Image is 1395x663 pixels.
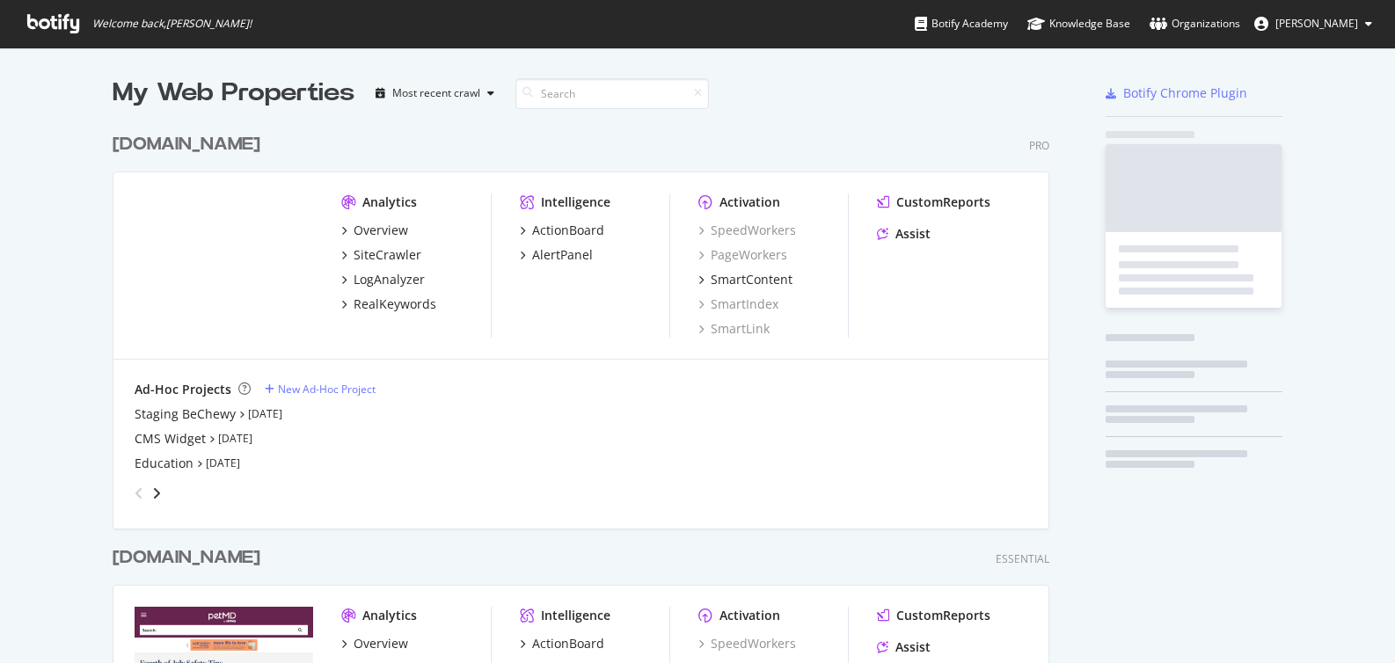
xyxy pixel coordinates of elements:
div: New Ad-Hoc Project [278,382,376,397]
div: Analytics [362,193,417,211]
div: CustomReports [896,607,990,624]
a: Overview [341,222,408,239]
a: CustomReports [877,193,990,211]
div: Assist [895,225,931,243]
span: Juan Lesmes [1275,16,1358,31]
div: ActionBoard [532,222,604,239]
div: AlertPanel [532,246,593,264]
span: Welcome back, [PERSON_NAME] ! [92,17,252,31]
div: [DOMAIN_NAME] [113,545,260,571]
div: Intelligence [541,607,610,624]
a: LogAnalyzer [341,271,425,288]
div: Overview [354,635,408,652]
a: RealKeywords [341,295,436,313]
div: Essential [996,551,1049,566]
div: My Web Properties [113,76,354,111]
a: SmartLink [698,320,770,338]
div: [DOMAIN_NAME] [113,132,260,157]
div: Overview [354,222,408,239]
a: CMS Widget [135,430,206,448]
a: [DATE] [248,406,282,421]
div: Knowledge Base [1027,15,1130,33]
a: PageWorkers [698,246,787,264]
a: ActionBoard [520,222,604,239]
a: [DATE] [206,455,240,470]
a: AlertPanel [520,246,593,264]
div: Activation [719,607,780,624]
div: angle-left [128,479,150,507]
a: Assist [877,225,931,243]
div: CustomReports [896,193,990,211]
div: Activation [719,193,780,211]
a: SpeedWorkers [698,635,796,652]
button: [PERSON_NAME] [1240,10,1386,38]
a: SmartIndex [698,295,778,313]
a: Education [135,455,194,472]
div: Botify Academy [915,15,1008,33]
a: SiteCrawler [341,246,421,264]
a: [DOMAIN_NAME] [113,132,267,157]
button: Most recent crawl [369,79,501,107]
div: angle-right [150,484,163,502]
div: Botify Chrome Plugin [1123,84,1247,102]
a: SmartContent [698,271,792,288]
a: Overview [341,635,408,652]
div: Assist [895,638,931,656]
a: ActionBoard [520,635,604,652]
div: Most recent crawl [392,88,480,98]
div: SiteCrawler [354,246,421,264]
div: Pro [1029,138,1049,153]
div: RealKeywords [354,295,436,313]
div: SmartContent [711,271,792,288]
a: SpeedWorkers [698,222,796,239]
a: Staging BeChewy [135,405,236,423]
a: Botify Chrome Plugin [1106,84,1247,102]
a: New Ad-Hoc Project [265,382,376,397]
div: Intelligence [541,193,610,211]
a: Assist [877,638,931,656]
div: Organizations [1150,15,1240,33]
a: [DATE] [218,431,252,446]
div: ActionBoard [532,635,604,652]
div: Ad-Hoc Projects [135,381,231,398]
div: LogAnalyzer [354,271,425,288]
input: Search [515,78,709,109]
a: [DOMAIN_NAME] [113,545,267,571]
a: CustomReports [877,607,990,624]
img: www.chewy.com [135,193,313,336]
div: Analytics [362,607,417,624]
